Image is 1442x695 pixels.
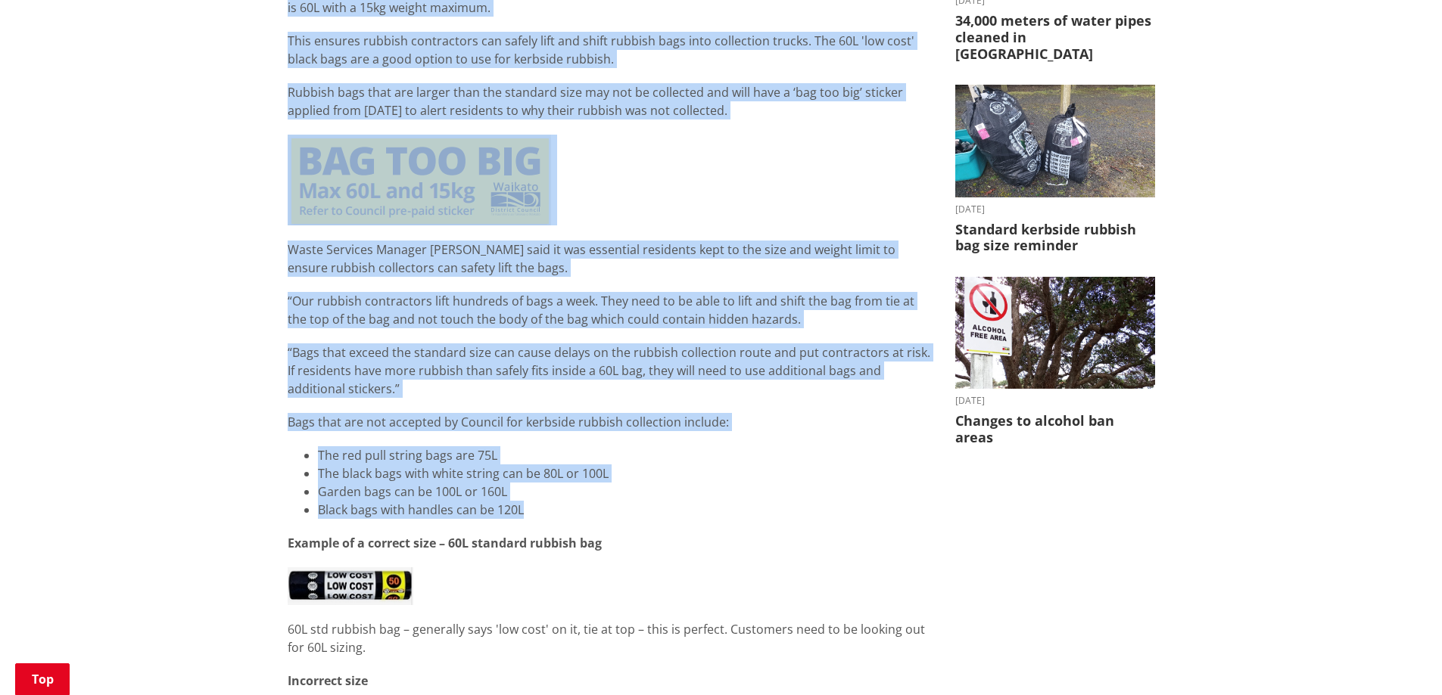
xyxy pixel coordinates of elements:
img: 8BpqWWgkLgCtoAAAAASUVORK5CYII= [288,135,551,225]
p: Waste Services Manager [PERSON_NAME] said it was essential residents kept to the size and weight ... [288,240,933,277]
img: u+OED+2cH6rwfgfwFE6W5BkZpnVgAAAABJRU5ErkJggg== [288,567,414,605]
time: [DATE] [955,396,1155,405]
h3: Standard kerbside rubbish bag size reminder [955,222,1155,254]
strong: Example of a correct size – 60L standard rubbish bag [288,535,602,551]
h3: 34,000 meters of water pipes cleaned in [GEOGRAPHIC_DATA] [955,13,1155,62]
p: 60L std rubbish bag – generally says 'low cost' on it, tie at top – this is perfect. Customers ne... [288,620,933,656]
p: This ensures rubbish contractors can safely lift and shift rubbish bags into collection trucks. T... [288,32,933,68]
li: The red pull string bags are 75L [318,446,933,464]
li: Garden bags can be 100L or 160L [318,482,933,501]
iframe: Messenger Launcher [1372,631,1427,686]
h3: Changes to alcohol ban areas [955,413,1155,445]
li: Black bags with handles can be 120L [318,501,933,519]
img: Alcohol Control Bylaw adopted - August 2025 (2) [955,277,1155,389]
a: [DATE] Changes to alcohol ban areas [955,277,1155,446]
p: Bags that are not accepted by Council for kerbside rubbish collection include: [288,413,933,431]
p: “Bags that exceed the standard size can cause delays on the rubbish collection route and put cont... [288,343,933,398]
img: 20250825_074435 [955,85,1155,197]
strong: Incorrect size [288,672,368,689]
a: [DATE] Standard kerbside rubbish bag size reminder [955,85,1155,254]
li: The black bags with white string can be 80L or 100L [318,464,933,482]
a: Top [15,663,70,695]
p: Rubbish bags that are larger than the standard size may not be collected and will have a ‘bag too... [288,83,933,119]
time: [DATE] [955,205,1155,214]
p: “Our rubbish contractors lift hundreds of bags a week. They need to be able to lift and shift the... [288,292,933,328]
